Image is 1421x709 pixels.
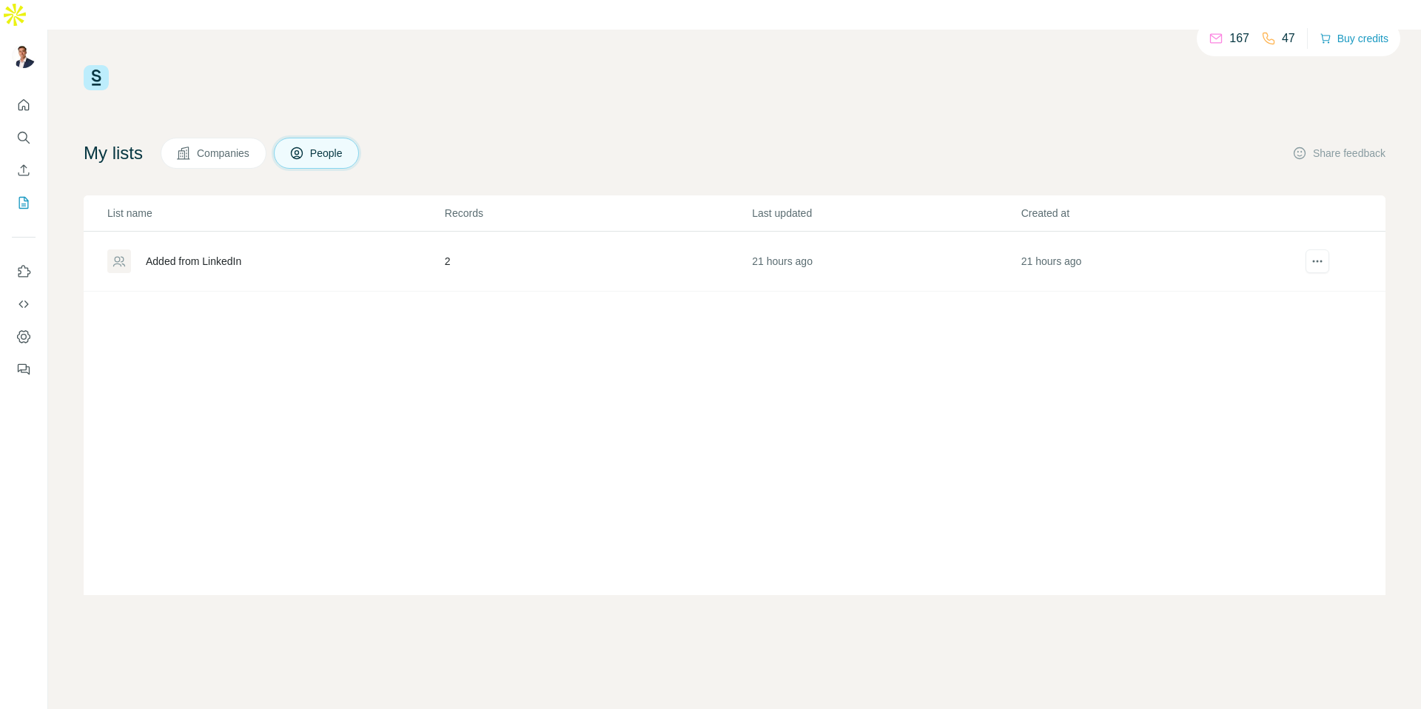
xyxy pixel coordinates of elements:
h4: My lists [84,141,143,165]
img: Surfe Logo [84,65,109,90]
p: Created at [1021,206,1289,221]
td: 21 hours ago [1021,232,1289,292]
td: 21 hours ago [751,232,1020,292]
button: actions [1306,249,1329,273]
p: 47 [1282,30,1295,47]
button: My lists [12,189,36,216]
button: Dashboard [12,323,36,350]
p: Last updated [752,206,1019,221]
button: Buy credits [1320,28,1388,49]
button: Use Surfe API [12,291,36,317]
p: List name [107,206,443,221]
span: Companies [197,146,251,161]
button: Search [12,124,36,151]
p: Records [445,206,750,221]
td: 2 [444,232,751,292]
button: Quick start [12,92,36,118]
div: Added from LinkedIn [146,254,241,269]
p: 167 [1229,30,1249,47]
button: Enrich CSV [12,157,36,184]
button: Use Surfe on LinkedIn [12,258,36,285]
img: Avatar [12,44,36,68]
button: Feedback [12,356,36,383]
span: People [310,146,344,161]
button: Share feedback [1292,146,1385,161]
